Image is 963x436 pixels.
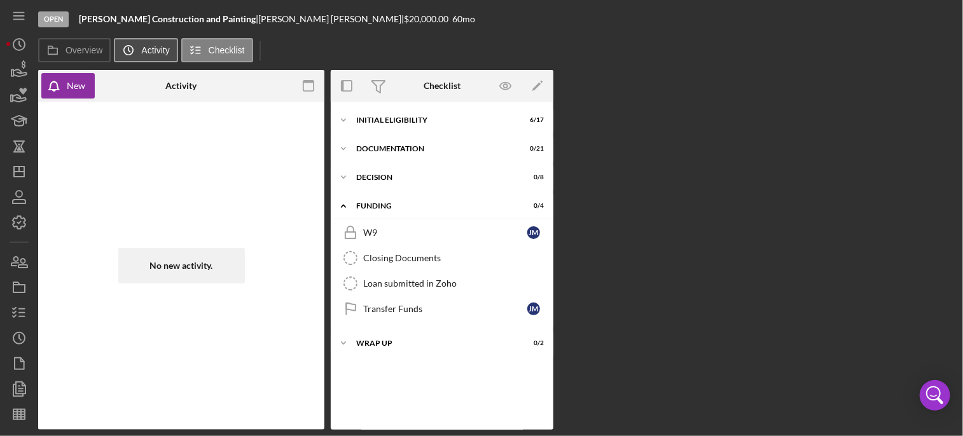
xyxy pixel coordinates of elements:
[521,202,544,210] div: 0 / 4
[527,226,540,239] div: J M
[363,228,527,238] div: W9
[920,380,950,411] div: Open Intercom Messenger
[356,145,512,153] div: Documentation
[337,296,547,322] a: Transfer FundsJM
[79,14,258,24] div: |
[521,145,544,153] div: 0 / 21
[38,11,69,27] div: Open
[114,38,177,62] button: Activity
[337,220,547,245] a: W9JM
[521,116,544,124] div: 6 / 17
[356,174,512,181] div: Decision
[66,45,102,55] label: Overview
[258,14,404,24] div: [PERSON_NAME] [PERSON_NAME] |
[404,14,452,24] div: $20,000.00
[356,202,512,210] div: Funding
[356,339,512,347] div: Wrap up
[363,304,527,314] div: Transfer Funds
[424,81,461,91] div: Checklist
[141,45,169,55] label: Activity
[452,14,475,24] div: 60 mo
[521,174,544,181] div: 0 / 8
[166,81,197,91] div: Activity
[337,271,547,296] a: Loan submitted in Zoho
[41,73,95,99] button: New
[67,73,85,99] div: New
[38,38,111,62] button: Overview
[79,13,256,24] b: [PERSON_NAME] Construction and Painting
[337,245,547,271] a: Closing Documents
[363,278,546,289] div: Loan submitted in Zoho
[527,303,540,315] div: J M
[521,339,544,347] div: 0 / 2
[118,248,245,283] div: No new activity.
[181,38,253,62] button: Checklist
[363,253,546,263] div: Closing Documents
[356,116,512,124] div: Initial Eligibility
[209,45,245,55] label: Checklist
